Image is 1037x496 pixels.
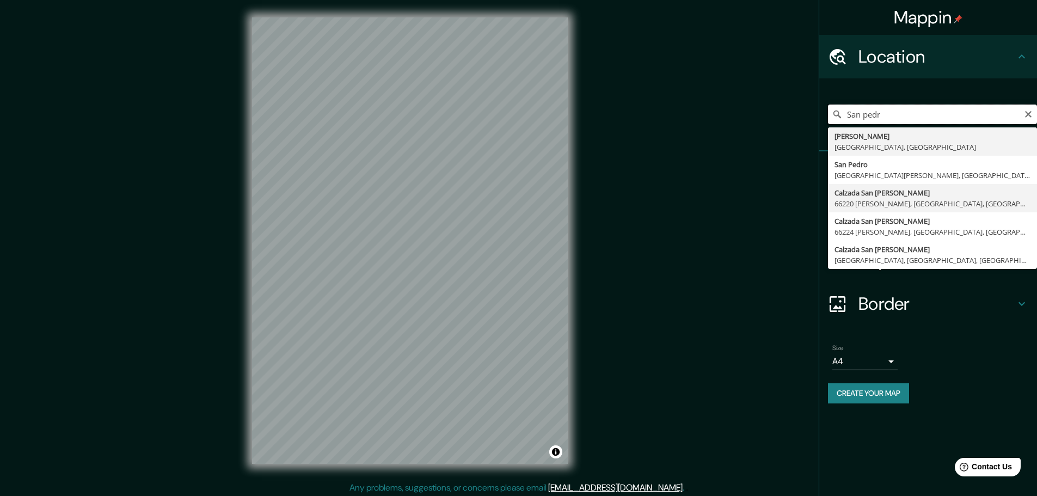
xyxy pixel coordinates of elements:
[834,198,1030,209] div: 66220 [PERSON_NAME], [GEOGRAPHIC_DATA], [GEOGRAPHIC_DATA]
[834,131,1030,142] div: [PERSON_NAME]
[819,151,1037,195] div: Pins
[940,454,1025,484] iframe: Help widget launcher
[832,344,844,353] label: Size
[819,195,1037,238] div: Style
[686,481,688,494] div: .
[1024,108,1033,119] button: Clear
[819,282,1037,326] div: Border
[834,226,1030,237] div: 66224 [PERSON_NAME], [GEOGRAPHIC_DATA], [GEOGRAPHIC_DATA]
[252,17,568,464] canvas: Map
[819,35,1037,78] div: Location
[858,46,1015,68] h4: Location
[858,249,1015,271] h4: Layout
[548,482,683,493] a: [EMAIL_ADDRESS][DOMAIN_NAME]
[954,15,962,23] img: pin-icon.png
[834,255,1030,266] div: [GEOGRAPHIC_DATA], [GEOGRAPHIC_DATA], [GEOGRAPHIC_DATA]
[834,159,1030,170] div: San Pedro
[819,238,1037,282] div: Layout
[834,216,1030,226] div: Calzada San [PERSON_NAME]
[894,7,963,28] h4: Mappin
[832,353,898,370] div: A4
[858,293,1015,315] h4: Border
[828,383,909,403] button: Create your map
[684,481,686,494] div: .
[828,105,1037,124] input: Pick your city or area
[834,244,1030,255] div: Calzada San [PERSON_NAME]
[834,170,1030,181] div: [GEOGRAPHIC_DATA][PERSON_NAME], [GEOGRAPHIC_DATA]
[549,445,562,458] button: Toggle attribution
[834,142,1030,152] div: [GEOGRAPHIC_DATA], [GEOGRAPHIC_DATA]
[349,481,684,494] p: Any problems, suggestions, or concerns please email .
[834,187,1030,198] div: Calzada San [PERSON_NAME]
